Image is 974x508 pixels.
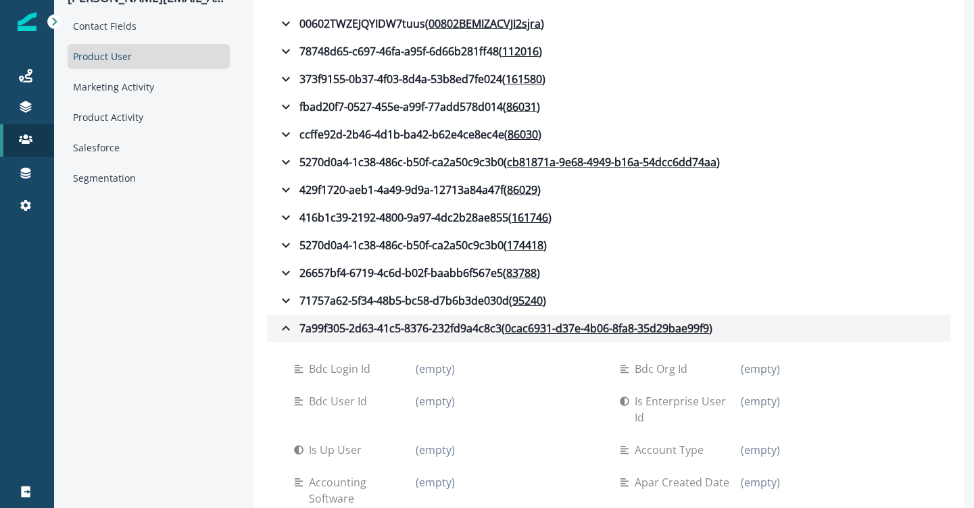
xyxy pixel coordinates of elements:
[68,44,230,69] div: Product User
[505,320,709,336] u: 0cac6931-d37e-4b06-8fa8-35d29bae99f9
[709,320,712,336] p: )
[416,393,455,409] p: (empty)
[506,265,537,281] u: 83788
[503,265,506,281] p: (
[278,154,720,170] div: 5270d0a4-1c38-486c-b50f-ca2a50c9c3b0
[502,43,539,59] u: 112016
[499,43,502,59] p: (
[267,149,950,176] button: 5270d0a4-1c38-486c-b50f-ca2a50c9c3b0(cb81871a-9e68-4949-b16a-54dcc6dd74aa)
[504,237,507,253] p: (
[502,71,506,87] p: (
[68,14,230,39] div: Contact Fields
[716,154,720,170] p: )
[416,474,455,490] p: (empty)
[68,105,230,130] div: Product Activity
[502,320,505,336] p: (
[267,121,950,148] button: ccffe92d-2b46-4d1b-ba42-b62e4ce8ec4e(86030)
[278,99,540,115] div: fbad20f7-0527-455e-a99f-77add578d014
[741,393,780,409] p: (empty)
[278,43,542,59] div: 78748d65-c697-46fa-a95f-6d66b281ff48
[541,16,544,32] p: )
[635,442,709,458] p: Account type
[543,237,547,253] p: )
[267,259,950,286] button: 26657bf4-6719-4c6d-b02f-baabb6f567e5(83788)
[68,166,230,190] div: Segmentation
[509,293,512,309] p: (
[635,393,741,426] p: is enterprise user id
[504,126,508,143] p: (
[278,182,541,198] div: 429f1720-aeb1-4a49-9d9a-12713a84a47f
[267,176,950,203] button: 429f1720-aeb1-4a49-9d9a-12713a84a47f(86029)
[68,74,230,99] div: Marketing Activity
[508,209,512,226] p: (
[278,237,547,253] div: 5270d0a4-1c38-486c-b50f-ca2a50c9c3b0
[548,209,552,226] p: )
[741,361,780,377] p: (empty)
[416,361,455,377] p: (empty)
[429,16,541,32] u: 00802BEMIZACVJI2sjra
[267,66,950,93] button: 373f9155-0b37-4f03-8d4a-53b8ed7fe024(161580)
[267,93,950,120] button: fbad20f7-0527-455e-a99f-77add578d014(86031)
[503,99,506,115] p: (
[278,320,712,336] div: 7a99f305-2d63-41c5-8376-232fd9a4c8c3
[537,182,541,198] p: )
[267,38,950,65] button: 78748d65-c697-46fa-a95f-6d66b281ff48(112016)
[741,474,780,490] p: (empty)
[507,182,537,198] u: 86029
[309,474,416,507] p: Accounting software
[508,126,538,143] u: 86030
[542,71,545,87] p: )
[425,16,429,32] p: (
[507,154,716,170] u: cb81871a-9e68-4949-b16a-54dcc6dd74aa
[538,126,541,143] p: )
[267,287,950,314] button: 71757a62-5f34-48b5-bc58-d7b6b3de030d(95240)
[309,361,376,377] p: bdc login id
[278,71,545,87] div: 373f9155-0b37-4f03-8d4a-53b8ed7fe024
[635,474,735,490] p: Apar created date
[506,99,537,115] u: 86031
[504,182,507,198] p: (
[543,293,546,309] p: )
[267,204,950,231] button: 416b1c39-2192-4800-9a97-4dc2b28ae855(161746)
[267,315,950,342] button: 7a99f305-2d63-41c5-8376-232fd9a4c8c3(0cac6931-d37e-4b06-8fa8-35d29bae99f9)
[537,99,540,115] p: )
[512,293,543,309] u: 95240
[278,209,552,226] div: 416b1c39-2192-4800-9a97-4dc2b28ae855
[507,237,543,253] u: 174418
[506,71,542,87] u: 161580
[68,135,230,160] div: Salesforce
[416,442,455,458] p: (empty)
[309,393,372,409] p: bdc user id
[309,442,367,458] p: is up user
[278,293,546,309] div: 71757a62-5f34-48b5-bc58-d7b6b3de030d
[512,209,548,226] u: 161746
[278,265,540,281] div: 26657bf4-6719-4c6d-b02f-baabb6f567e5
[537,265,540,281] p: )
[504,154,507,170] p: (
[18,12,36,31] img: Inflection
[539,43,542,59] p: )
[741,442,780,458] p: (empty)
[267,232,950,259] button: 5270d0a4-1c38-486c-b50f-ca2a50c9c3b0(174418)
[635,361,693,377] p: bdc org id
[267,10,950,37] button: 00602TWZEJQYIDW7tuus(00802BEMIZACVJI2sjra)
[278,16,544,32] div: 00602TWZEJQYIDW7tuus
[278,126,541,143] div: ccffe92d-2b46-4d1b-ba42-b62e4ce8ec4e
